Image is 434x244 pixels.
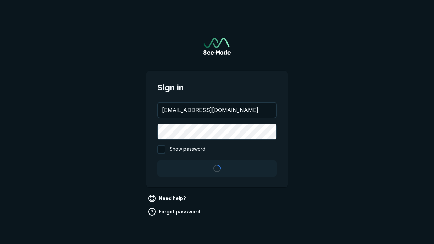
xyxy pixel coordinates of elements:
a: Forgot password [146,206,203,217]
input: your@email.com [158,103,276,118]
span: Sign in [157,82,277,94]
a: Need help? [146,193,189,204]
img: See-Mode Logo [203,38,231,55]
span: Show password [170,145,205,154]
a: Go to sign in [203,38,231,55]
